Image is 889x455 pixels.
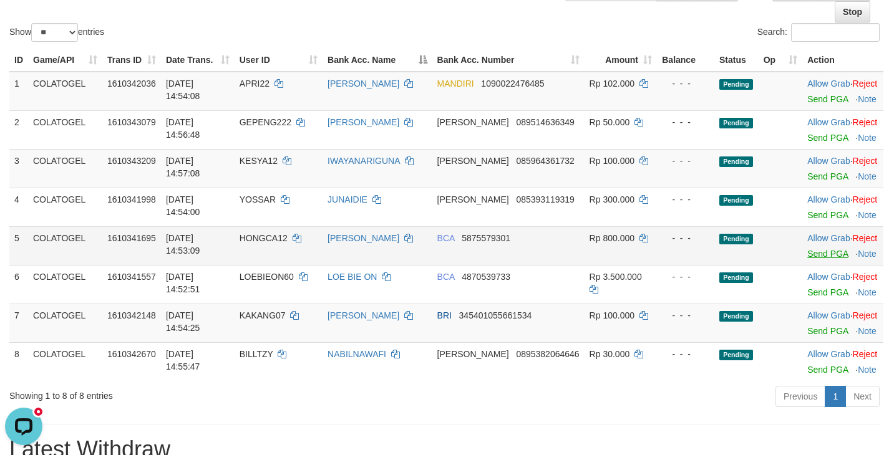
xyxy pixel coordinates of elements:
td: COLATOGEL [28,304,102,342]
span: BCA [437,233,455,243]
span: [PERSON_NAME] [437,156,509,166]
span: · [807,79,852,89]
a: Reject [853,79,878,89]
span: MANDIRI [437,79,474,89]
th: Action [802,49,883,72]
span: Pending [719,118,753,128]
td: 2 [9,110,28,149]
a: Reject [853,117,878,127]
a: Allow Grab [807,194,850,204]
span: HONGCA12 [240,233,288,243]
span: [DATE] 14:56:48 [166,117,200,140]
span: Copy 085964361732 to clipboard [516,156,574,166]
span: Pending [719,195,753,206]
a: Reject [853,156,878,166]
a: Note [858,171,877,181]
span: [DATE] 14:54:00 [166,194,200,217]
a: Stop [835,1,870,22]
span: [PERSON_NAME] [437,194,509,204]
a: 1 [825,386,846,407]
th: Op: activate to sort column ascending [759,49,803,72]
span: Pending [719,79,753,90]
td: · [802,265,883,304]
span: 1610341557 [107,272,156,282]
span: · [807,233,852,243]
th: Balance [657,49,714,72]
span: · [807,349,852,359]
div: Showing 1 to 8 of 8 entries [9,385,361,402]
span: KAKANG07 [240,310,286,320]
span: Copy 1090022476485 to clipboard [481,79,544,89]
th: ID [9,49,28,72]
a: [PERSON_NAME] [328,310,399,320]
div: - - - [662,271,709,283]
th: Bank Acc. Number: activate to sort column ascending [432,49,585,72]
th: Amount: activate to sort column ascending [585,49,657,72]
span: [DATE] 14:54:08 [166,79,200,101]
th: Bank Acc. Name: activate to sort column descending [323,49,432,72]
a: Send PGA [807,171,848,181]
span: 1610343079 [107,117,156,127]
a: Note [858,94,877,104]
td: COLATOGEL [28,265,102,304]
span: Copy 0895382064646 to clipboard [516,349,579,359]
span: 1610343209 [107,156,156,166]
select: Showentries [31,23,78,42]
a: Reject [853,194,878,204]
span: · [807,310,852,320]
a: Send PGA [807,94,848,104]
a: Note [858,287,877,297]
span: Rp 102.000 [590,79,634,89]
span: Rp 50.000 [590,117,630,127]
td: 3 [9,149,28,188]
span: 1610342670 [107,349,156,359]
span: Rp 3.500.000 [590,272,642,282]
a: NABILNAWAFI [328,349,386,359]
span: 1610342036 [107,79,156,89]
span: Copy 085393119319 to clipboard [516,194,574,204]
a: Previous [775,386,825,407]
a: Next [845,386,880,407]
span: Rp 800.000 [590,233,634,243]
a: Allow Grab [807,310,850,320]
div: - - - [662,309,709,322]
a: Note [858,210,877,220]
span: · [807,194,852,204]
button: Open LiveChat chat widget [5,5,42,42]
a: Reject [853,272,878,282]
td: 6 [9,265,28,304]
input: Search: [791,23,880,42]
span: Copy 345401055661534 to clipboard [459,310,532,320]
span: BCA [437,272,455,282]
a: Send PGA [807,287,848,297]
span: [DATE] 14:57:08 [166,156,200,178]
span: [DATE] 14:54:25 [166,310,200,333]
span: 1610341998 [107,194,156,204]
th: Trans ID: activate to sort column ascending [102,49,161,72]
span: [DATE] 14:53:09 [166,233,200,256]
a: Allow Grab [807,349,850,359]
span: · [807,156,852,166]
span: Rp 30.000 [590,349,630,359]
div: - - - [662,77,709,90]
a: Note [858,133,877,143]
span: [DATE] 14:55:47 [166,349,200,371]
td: COLATOGEL [28,149,102,188]
span: Pending [719,156,753,167]
span: APRI22 [240,79,270,89]
td: COLATOGEL [28,342,102,381]
span: Pending [719,234,753,244]
a: Allow Grab [807,272,850,282]
a: LOE BIE ON [328,272,377,282]
td: COLATOGEL [28,110,102,149]
span: [PERSON_NAME] [437,349,509,359]
td: · [802,149,883,188]
a: Note [858,249,877,259]
div: - - - [662,232,709,244]
td: · [802,304,883,342]
a: Allow Grab [807,233,850,243]
span: BILLTZY [240,349,273,359]
span: 1610341695 [107,233,156,243]
div: - - - [662,193,709,206]
td: 4 [9,188,28,226]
